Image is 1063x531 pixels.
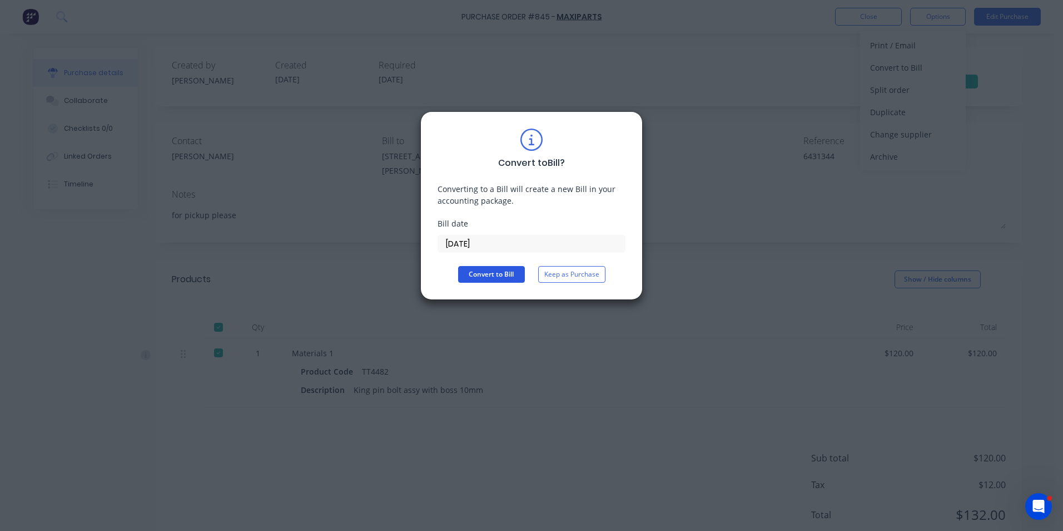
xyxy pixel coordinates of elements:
[538,266,605,283] button: Keep as Purchase
[498,156,565,170] div: Convert to Bill ?
[1025,493,1052,520] iframe: Intercom live chat
[438,183,625,206] div: Converting to a Bill will create a new Bill in your accounting package.
[458,266,525,283] button: Convert to Bill
[438,218,625,229] div: Bill date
